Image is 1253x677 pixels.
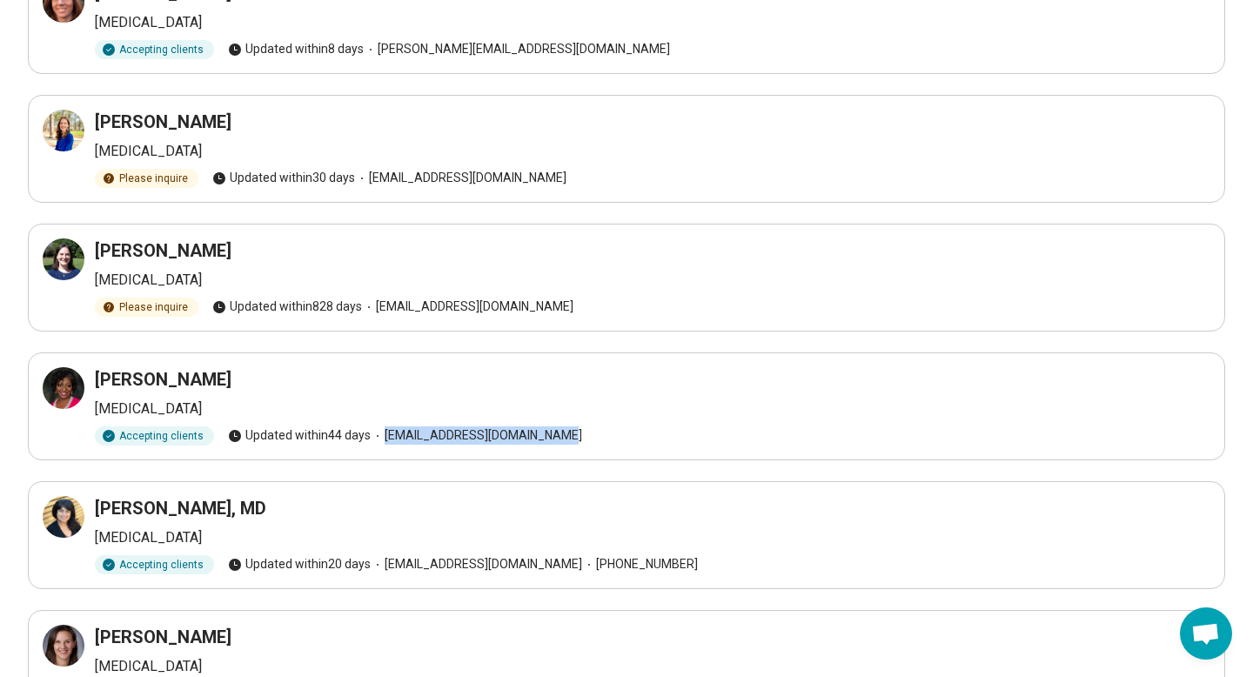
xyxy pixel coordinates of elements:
h3: [PERSON_NAME] [95,238,231,263]
div: Please inquire [95,169,198,188]
p: [MEDICAL_DATA] [95,141,1210,162]
a: Open chat [1180,607,1232,660]
p: [MEDICAL_DATA] [95,12,1210,33]
span: [EMAIL_ADDRESS][DOMAIN_NAME] [371,426,582,445]
span: Updated within 20 days [228,555,371,573]
h3: [PERSON_NAME] [95,110,231,134]
span: [EMAIL_ADDRESS][DOMAIN_NAME] [371,555,582,573]
h3: [PERSON_NAME] [95,367,231,392]
span: [EMAIL_ADDRESS][DOMAIN_NAME] [362,298,573,316]
div: Accepting clients [95,426,214,446]
span: Updated within 8 days [228,40,364,58]
p: [MEDICAL_DATA] [95,399,1210,419]
span: Updated within 30 days [212,169,355,187]
div: Accepting clients [95,40,214,59]
span: [PHONE_NUMBER] [582,555,698,573]
h3: [PERSON_NAME] [95,625,231,649]
p: [MEDICAL_DATA] [95,656,1210,677]
div: Please inquire [95,298,198,317]
p: [MEDICAL_DATA] [95,527,1210,548]
span: Updated within 44 days [228,426,371,445]
h3: [PERSON_NAME], MD [95,496,266,520]
p: [MEDICAL_DATA] [95,270,1210,291]
span: [EMAIL_ADDRESS][DOMAIN_NAME] [355,169,566,187]
span: Updated within 828 days [212,298,362,316]
span: [PERSON_NAME][EMAIL_ADDRESS][DOMAIN_NAME] [364,40,670,58]
div: Accepting clients [95,555,214,574]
